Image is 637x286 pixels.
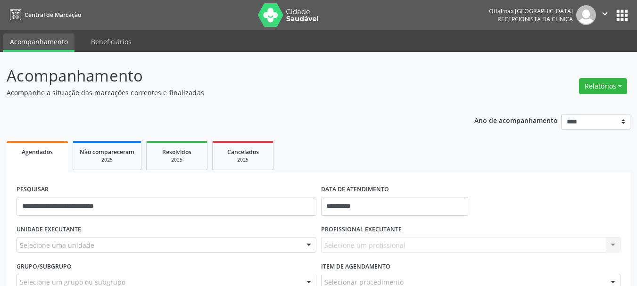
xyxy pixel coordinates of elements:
[17,259,72,274] label: Grupo/Subgrupo
[17,182,49,197] label: PESQUISAR
[219,156,266,163] div: 2025
[600,8,610,19] i: 
[7,88,443,98] p: Acompanhe a situação das marcações correntes e finalizadas
[7,7,81,23] a: Central de Marcação
[153,156,200,163] div: 2025
[162,148,191,156] span: Resolvidos
[227,148,259,156] span: Cancelados
[321,182,389,197] label: DATA DE ATENDIMENTO
[497,15,573,23] span: Recepcionista da clínica
[20,240,94,250] span: Selecione uma unidade
[84,33,138,50] a: Beneficiários
[321,259,390,274] label: Item de agendamento
[474,114,558,126] p: Ano de acompanhamento
[579,78,627,94] button: Relatórios
[80,156,134,163] div: 2025
[80,148,134,156] span: Não compareceram
[7,64,443,88] p: Acompanhamento
[25,11,81,19] span: Central de Marcação
[321,222,402,237] label: PROFISSIONAL EXECUTANTE
[614,7,630,24] button: apps
[489,7,573,15] div: Oftalmax [GEOGRAPHIC_DATA]
[3,33,74,52] a: Acompanhamento
[17,222,81,237] label: UNIDADE EXECUTANTE
[22,148,53,156] span: Agendados
[596,5,614,25] button: 
[576,5,596,25] img: img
